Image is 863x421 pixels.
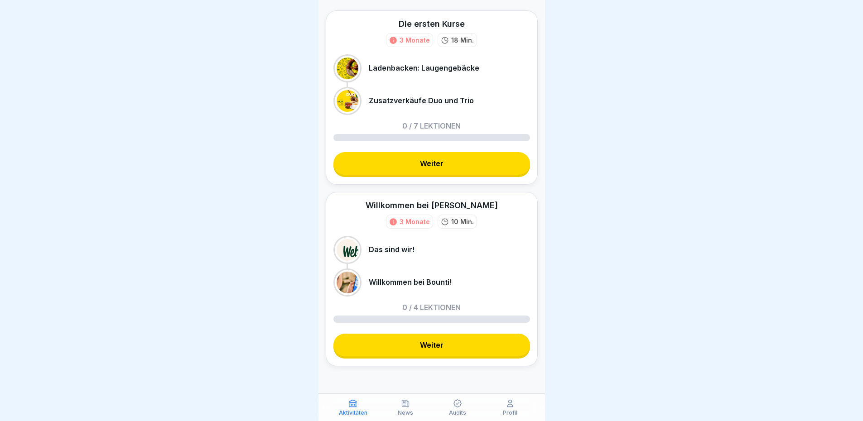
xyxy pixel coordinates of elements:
p: 18 Min. [451,35,474,45]
div: 3 Monate [400,35,430,45]
p: 10 Min. [451,217,474,226]
p: Ladenbacken: Laugengebäcke [369,64,479,72]
p: 0 / 4 Lektionen [402,304,461,311]
p: Das sind wir! [369,245,415,254]
p: Profil [503,410,517,416]
div: 3 Monate [400,217,430,226]
a: Weiter [333,152,530,175]
p: Zusatzverkäufe Duo und Trio [369,96,474,105]
p: 0 / 7 Lektionen [402,122,461,129]
p: Audits [449,410,466,416]
div: Die ersten Kurse [399,18,465,29]
div: Willkommen bei [PERSON_NAME] [366,200,498,211]
p: Willkommen bei Bounti! [369,278,452,287]
p: Aktivitäten [339,410,367,416]
p: News [398,410,413,416]
a: Weiter [333,334,530,356]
